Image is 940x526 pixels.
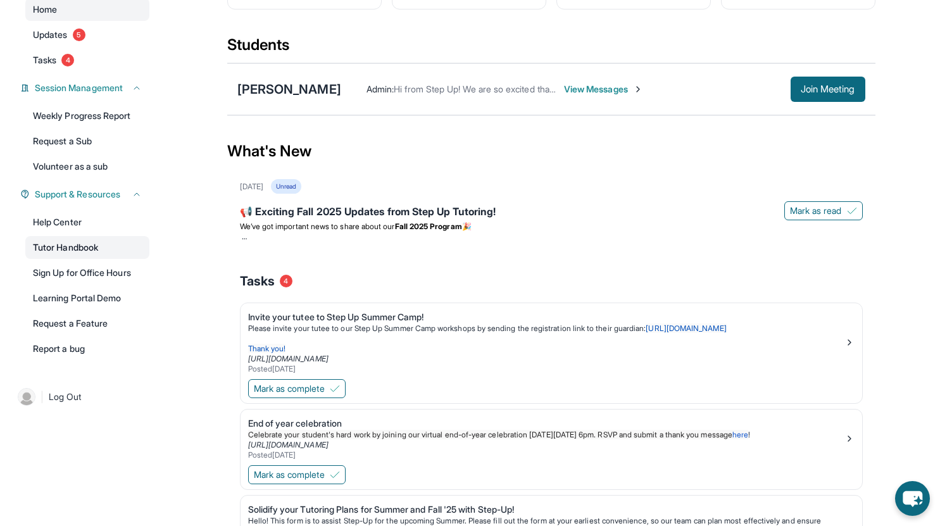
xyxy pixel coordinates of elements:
img: user-img [18,388,35,406]
a: Learning Portal Demo [25,287,149,310]
a: here [732,430,748,439]
span: We’ve got important news to share about our [240,222,395,231]
a: End of year celebrationCelebrate your student's hard work by joining our virtual end-of-year cele... [241,410,862,463]
div: Invite your tutee to Step Up Summer Camp! [248,311,844,323]
span: Updates [33,28,68,41]
strong: Fall 2025 Program [395,222,462,231]
a: Report a bug [25,337,149,360]
a: [URL][DOMAIN_NAME] [248,354,329,363]
button: Join Meeting [791,77,865,102]
a: [URL][DOMAIN_NAME] [248,440,329,449]
div: [DATE] [240,182,263,192]
p: Please invite your tutee to our Step Up Summer Camp workshops by sending the registration link to... [248,323,844,334]
a: Request a Sub [25,130,149,153]
span: Mark as complete [254,468,325,481]
button: Support & Resources [30,188,142,201]
p: ! [248,430,844,440]
span: Log Out [49,391,82,403]
a: Request a Feature [25,312,149,335]
span: | [41,389,44,404]
div: Solidify your Tutoring Plans for Summer and Fall '25 with Step-Up! [248,503,844,516]
span: Tasks [240,272,275,290]
span: 4 [61,54,74,66]
a: Tutor Handbook [25,236,149,259]
span: Mark as complete [254,382,325,395]
span: Home [33,3,57,16]
span: Support & Resources [35,188,120,201]
div: Posted [DATE] [248,364,844,374]
span: Join Meeting [801,85,855,93]
a: |Log Out [13,383,149,411]
button: chat-button [895,481,930,516]
button: Session Management [30,82,142,94]
span: View Messages [564,83,643,96]
span: Celebrate your student's hard work by joining our virtual end-of-year celebration [DATE][DATE] 6p... [248,430,732,439]
div: Posted [DATE] [248,450,844,460]
div: Students [227,35,875,63]
a: Weekly Progress Report [25,104,149,127]
img: Chevron-Right [633,84,643,94]
span: 🎉 [462,222,472,231]
div: 📢 Exciting Fall 2025 Updates from Step Up Tutoring! [240,204,863,222]
a: Volunteer as a sub [25,155,149,178]
span: Session Management [35,82,123,94]
span: Tasks [33,54,56,66]
a: Updates5 [25,23,149,46]
span: 5 [73,28,85,41]
button: Mark as complete [248,379,346,398]
a: Invite your tutee to Step Up Summer Camp!Please invite your tutee to our Step Up Summer Camp work... [241,303,862,377]
a: Tasks4 [25,49,149,72]
span: 4 [280,275,292,287]
img: Mark as read [847,206,857,216]
a: Sign Up for Office Hours [25,261,149,284]
button: Mark as read [784,201,863,220]
img: Mark as complete [330,470,340,480]
div: End of year celebration [248,417,844,430]
a: [URL][DOMAIN_NAME] [646,323,726,333]
a: Help Center [25,211,149,234]
div: What's New [227,123,875,179]
span: Thank you! [248,344,286,353]
button: Mark as complete [248,465,346,484]
img: Mark as complete [330,384,340,394]
div: [PERSON_NAME] [237,80,341,98]
div: Unread [271,179,301,194]
span: Admin : [367,84,394,94]
span: Mark as read [790,204,842,217]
